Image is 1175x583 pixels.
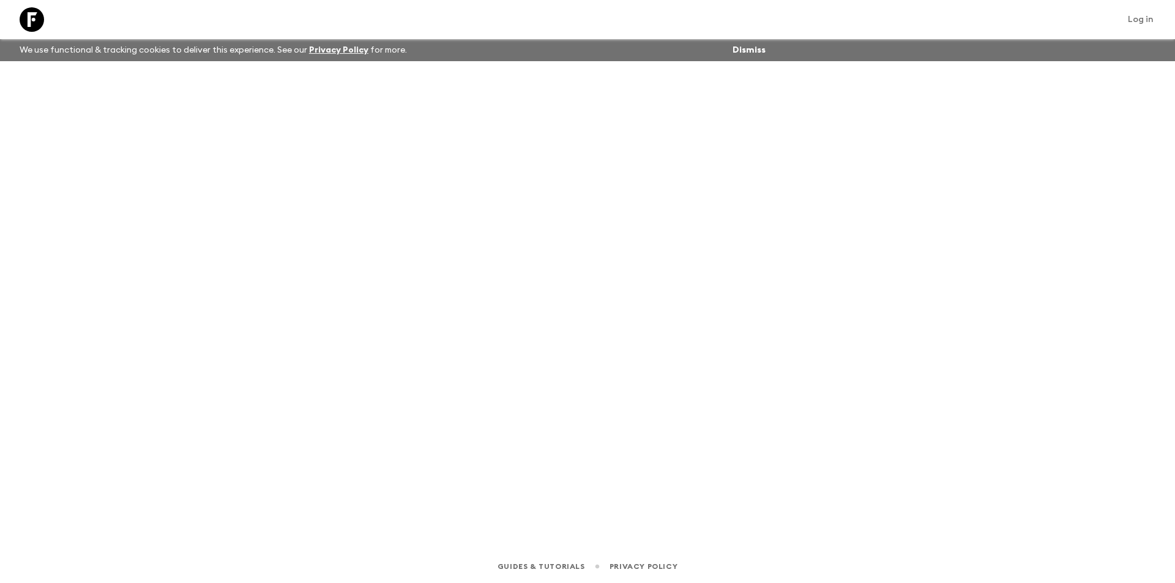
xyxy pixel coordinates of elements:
button: Dismiss [729,42,769,59]
a: Privacy Policy [610,560,677,573]
a: Privacy Policy [309,46,368,54]
a: Log in [1121,11,1160,28]
a: Guides & Tutorials [498,560,585,573]
p: We use functional & tracking cookies to deliver this experience. See our for more. [15,39,412,61]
